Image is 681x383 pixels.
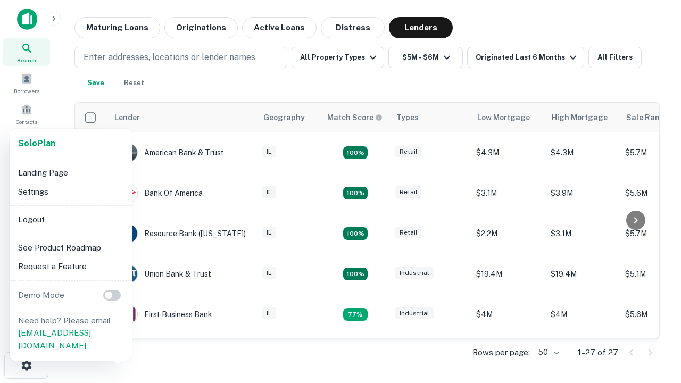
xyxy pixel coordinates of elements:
iframe: Chat Widget [628,264,681,315]
a: SoloPlan [18,137,55,150]
p: Demo Mode [14,289,69,302]
li: Landing Page [14,163,128,182]
a: [EMAIL_ADDRESS][DOMAIN_NAME] [18,328,91,350]
li: Request a Feature [14,257,128,276]
li: Logout [14,210,128,229]
p: Need help? Please email [18,314,123,352]
li: See Product Roadmap [14,238,128,257]
strong: Solo Plan [18,138,55,148]
li: Settings [14,182,128,202]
